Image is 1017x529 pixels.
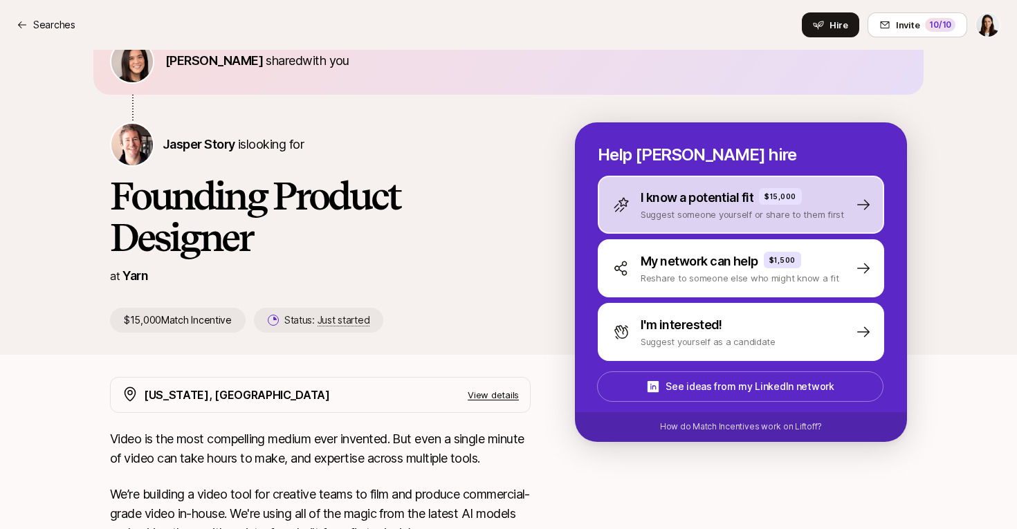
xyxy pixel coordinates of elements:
img: Jasper Story [111,124,153,165]
p: Reshare to someone else who might know a fit [641,271,839,285]
p: My network can help [641,252,758,271]
p: View details [468,388,519,402]
img: Ashley Simon [976,13,1000,37]
span: Just started [318,314,370,326]
p: See ideas from my LinkedIn network [666,378,834,395]
p: How do Match Incentives work on Liftoff? [660,420,822,433]
p: at [110,267,120,285]
h1: Founding Product Designer [110,175,531,258]
button: Ashley Simon [975,12,1000,37]
p: I know a potential fit [641,188,753,207]
p: Suggest yourself as a candidate [641,335,776,349]
a: Yarn [122,268,148,283]
span: [PERSON_NAME] [165,53,263,68]
span: Invite [896,18,919,32]
button: Hire [802,12,859,37]
p: $1,500 [769,254,796,266]
button: See ideas from my LinkedIn network [597,371,883,402]
p: Suggest someone yourself or share to them first [641,207,844,221]
p: Searches [33,17,75,33]
p: shared [165,51,355,71]
button: Invite10/10 [868,12,967,37]
p: $15,000 Match Incentive [110,308,246,333]
p: $15,000 [764,191,796,202]
span: Jasper Story [163,137,235,151]
div: 10 /10 [925,18,955,32]
span: with you [302,53,349,68]
img: 71d7b91d_d7cb_43b4_a7ea_a9b2f2cc6e03.jpg [111,41,153,82]
p: Status: [284,312,369,328]
p: I'm interested! [641,315,722,335]
p: Video is the most compelling medium ever invented. But even a single minute of video can take hou... [110,429,531,468]
p: is looking for [163,135,304,154]
p: [US_STATE], [GEOGRAPHIC_DATA] [144,386,330,404]
span: Hire [830,18,848,32]
p: Help [PERSON_NAME] hire [598,145,884,165]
